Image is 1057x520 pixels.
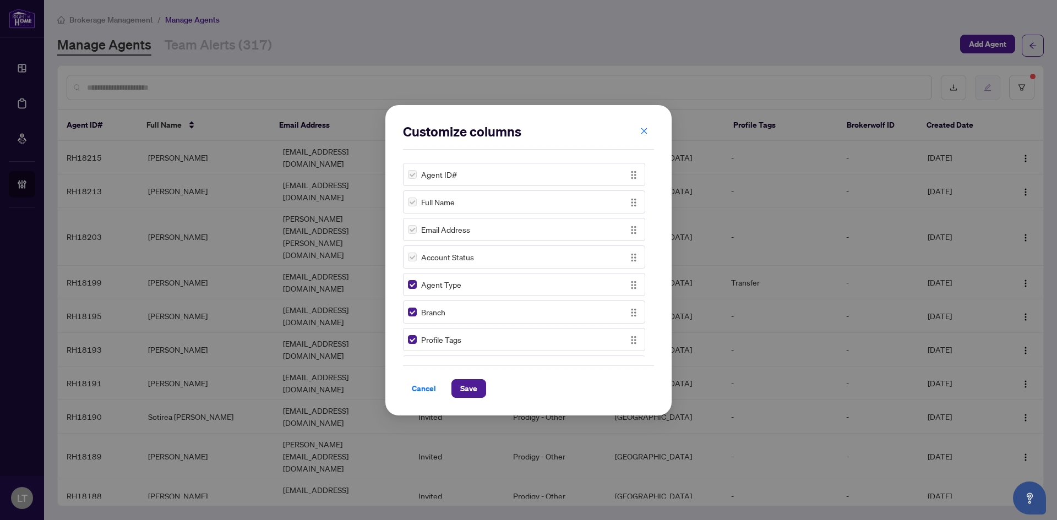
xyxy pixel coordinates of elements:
[421,223,470,236] span: Email Address
[403,328,645,351] div: Profile TagsDrag Icon
[403,273,645,296] div: Agent TypeDrag Icon
[627,223,640,236] button: Drag Icon
[627,168,640,181] button: Drag Icon
[640,127,648,134] span: close
[403,379,445,398] button: Cancel
[627,195,640,209] button: Drag Icon
[403,218,645,241] div: Email AddressDrag Icon
[403,123,654,140] h2: Customize columns
[628,279,640,291] img: Drag Icon
[628,251,640,264] img: Drag Icon
[421,333,461,346] span: Profile Tags
[421,168,457,180] span: Agent ID#
[1013,481,1046,514] button: Open asap
[412,380,436,397] span: Cancel
[451,379,486,398] button: Save
[628,196,640,209] img: Drag Icon
[421,196,455,208] span: Full Name
[628,306,640,319] img: Drag Icon
[627,333,640,346] button: Drag Icon
[421,251,474,263] span: Account Status
[628,224,640,236] img: Drag Icon
[403,355,645,379] div: Brokerwolf IDDrag Icon
[627,250,640,264] button: Drag Icon
[628,334,640,346] img: Drag Icon
[403,190,645,214] div: Full NameDrag Icon
[403,163,645,186] div: Agent ID#Drag Icon
[460,380,477,397] span: Save
[421,278,461,291] span: Agent Type
[627,278,640,291] button: Drag Icon
[403,245,645,269] div: Account StatusDrag Icon
[627,305,640,319] button: Drag Icon
[421,306,445,318] span: Branch
[628,169,640,181] img: Drag Icon
[403,300,645,324] div: BranchDrag Icon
